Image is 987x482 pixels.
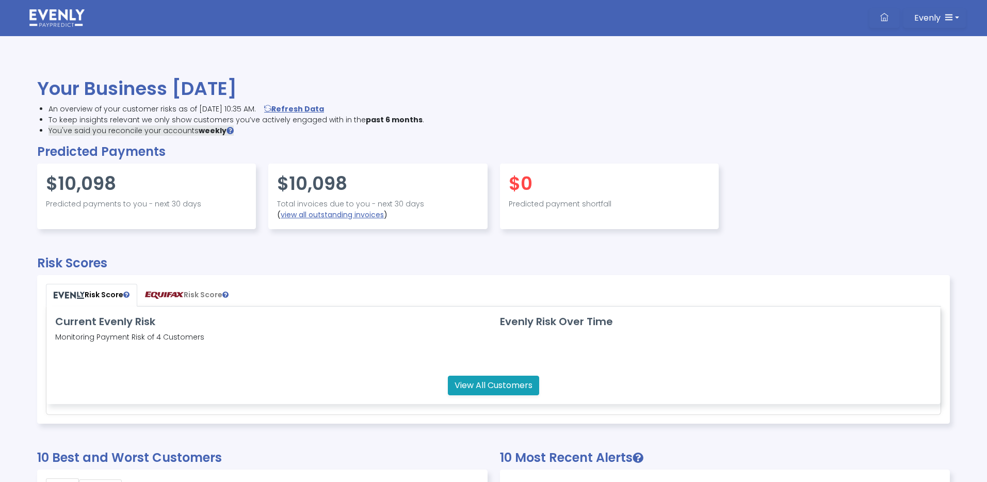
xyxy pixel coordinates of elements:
[137,284,236,307] a: Risk Score
[54,292,85,298] img: PayPredict
[448,376,539,395] a: View All Customers
[145,292,184,299] img: PayPredict
[46,284,137,307] a: Risk Score
[500,451,950,465] h2: 10 Most Recent Alerts
[914,12,941,24] span: Evenly
[37,451,488,465] h2: 10 Best and Worst Customers
[55,315,488,328] h3: Current Evenly Risk
[903,8,966,28] button: Evenly
[500,315,932,328] h3: Evenly Risk Over Time
[29,9,85,27] img: logo
[49,332,938,343] p: Monitoring Payment Risk of 4 Customers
